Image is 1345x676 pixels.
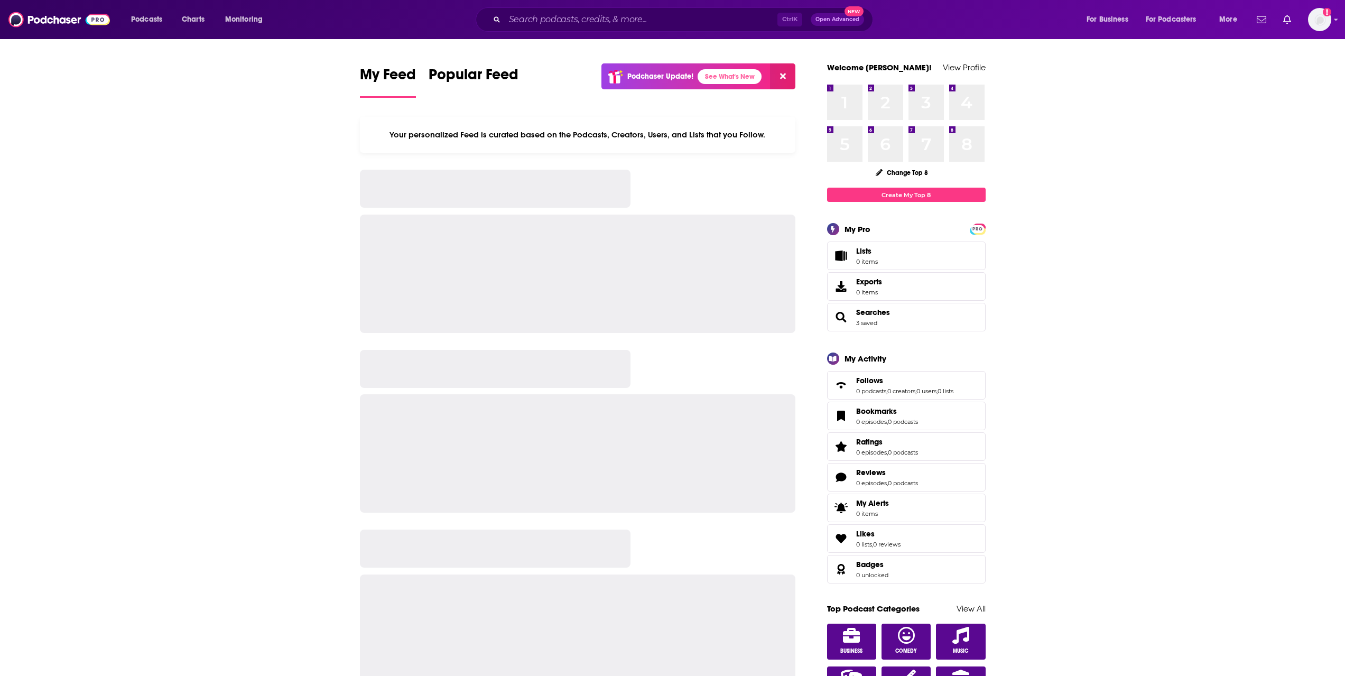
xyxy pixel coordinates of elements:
[182,12,205,27] span: Charts
[218,11,276,28] button: open menu
[831,439,852,454] a: Ratings
[845,6,864,16] span: New
[1219,12,1237,27] span: More
[856,289,882,296] span: 0 items
[856,319,877,327] a: 3 saved
[1308,8,1331,31] button: Show profile menu
[887,387,915,395] a: 0 creators
[856,510,889,517] span: 0 items
[916,387,936,395] a: 0 users
[943,62,986,72] a: View Profile
[831,501,852,515] span: My Alerts
[429,66,518,90] span: Popular Feed
[856,277,882,286] span: Exports
[856,468,886,477] span: Reviews
[505,11,777,28] input: Search podcasts, credits, & more...
[827,463,986,492] span: Reviews
[856,541,872,548] a: 0 lists
[1212,11,1250,28] button: open menu
[886,387,887,395] span: ,
[831,279,852,294] span: Exports
[856,376,953,385] a: Follows
[856,498,889,508] span: My Alerts
[131,12,162,27] span: Podcasts
[8,10,110,30] img: Podchaser - Follow, Share and Rate Podcasts
[856,406,918,416] a: Bookmarks
[887,479,888,487] span: ,
[827,402,986,430] span: Bookmarks
[971,225,984,233] a: PRO
[856,387,886,395] a: 0 podcasts
[887,418,888,425] span: ,
[1079,11,1142,28] button: open menu
[429,66,518,98] a: Popular Feed
[827,524,986,553] span: Likes
[856,529,875,539] span: Likes
[1139,11,1212,28] button: open menu
[888,418,918,425] a: 0 podcasts
[856,468,918,477] a: Reviews
[815,17,859,22] span: Open Advanced
[845,224,870,234] div: My Pro
[831,562,852,577] a: Badges
[827,242,986,270] a: Lists
[831,470,852,485] a: Reviews
[360,117,796,153] div: Your personalized Feed is curated based on the Podcasts, Creators, Users, and Lists that you Follow.
[856,437,918,447] a: Ratings
[856,560,884,569] span: Badges
[845,354,886,364] div: My Activity
[840,648,862,654] span: Business
[175,11,211,28] a: Charts
[856,246,871,256] span: Lists
[869,166,935,179] button: Change Top 8
[831,310,852,325] a: Searches
[777,13,802,26] span: Ctrl K
[831,409,852,423] a: Bookmarks
[1279,11,1295,29] a: Show notifications dropdown
[827,62,932,72] a: Welcome [PERSON_NAME]!
[225,12,263,27] span: Monitoring
[856,406,897,416] span: Bookmarks
[827,604,920,614] a: Top Podcast Categories
[895,648,917,654] span: Comedy
[827,272,986,301] a: Exports
[856,571,888,579] a: 0 unlocked
[856,418,887,425] a: 0 episodes
[827,555,986,584] span: Badges
[938,387,953,395] a: 0 lists
[827,432,986,461] span: Ratings
[936,624,986,660] a: Music
[856,529,901,539] a: Likes
[856,479,887,487] a: 0 episodes
[486,7,883,32] div: Search podcasts, credits, & more...
[856,437,883,447] span: Ratings
[872,541,873,548] span: ,
[873,541,901,548] a: 0 reviews
[882,624,931,660] a: Comedy
[827,494,986,522] a: My Alerts
[856,258,878,265] span: 0 items
[811,13,864,26] button: Open AdvancedNew
[831,248,852,263] span: Lists
[856,560,888,569] a: Badges
[856,449,887,456] a: 0 episodes
[827,624,877,660] a: Business
[360,66,416,90] span: My Feed
[1253,11,1270,29] a: Show notifications dropdown
[915,387,916,395] span: ,
[827,371,986,400] span: Follows
[124,11,176,28] button: open menu
[1308,8,1331,31] span: Logged in as HBurn
[936,387,938,395] span: ,
[831,378,852,393] a: Follows
[360,66,416,98] a: My Feed
[887,449,888,456] span: ,
[953,648,968,654] span: Music
[627,72,693,81] p: Podchaser Update!
[698,69,762,84] a: See What's New
[856,308,890,317] a: Searches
